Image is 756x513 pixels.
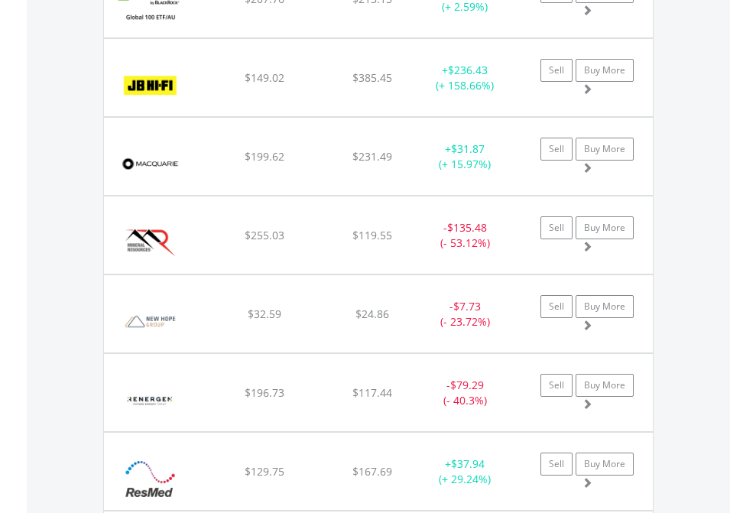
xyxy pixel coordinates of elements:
span: $255.03 [245,228,284,242]
span: $149.02 [245,70,284,85]
span: $129.75 [245,464,284,479]
span: $236.43 [448,63,488,77]
div: - (- 53.12%) [417,220,513,251]
a: Buy More [576,374,634,397]
a: Buy More [576,138,634,161]
img: EQU.AU.RMD.png [112,452,189,506]
span: $199.62 [245,149,284,164]
a: Sell [540,453,573,476]
span: $31.87 [451,141,485,156]
span: $79.29 [450,378,484,392]
span: $24.86 [355,307,389,321]
div: - (- 40.3%) [417,378,513,408]
span: $167.69 [352,464,392,479]
span: $135.48 [447,220,487,235]
a: Sell [540,216,573,239]
span: $119.55 [352,228,392,242]
a: Sell [540,295,573,318]
a: Sell [540,59,573,82]
div: + (+ 158.66%) [417,63,513,93]
span: $117.44 [352,385,392,400]
a: Buy More [576,295,634,318]
img: EQU.AU.MQG.png [112,137,189,191]
img: EQU.AU.NHC.png [112,294,189,349]
div: + (+ 15.97%) [417,141,513,172]
a: Sell [540,374,573,397]
a: Buy More [576,453,634,476]
a: Buy More [576,59,634,82]
span: $37.94 [451,456,485,471]
span: $32.59 [248,307,281,321]
img: EQU.AU.RLT.png [112,373,189,427]
span: $385.45 [352,70,392,85]
div: - (- 23.72%) [417,299,513,330]
span: $7.73 [453,299,481,313]
span: $231.49 [352,149,392,164]
span: $196.73 [245,385,284,400]
div: + (+ 29.24%) [417,456,513,487]
a: Sell [540,138,573,161]
img: EQU.AU.MIN.png [112,216,189,270]
a: Buy More [576,216,634,239]
img: EQU.AU.JBH.png [112,58,189,112]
